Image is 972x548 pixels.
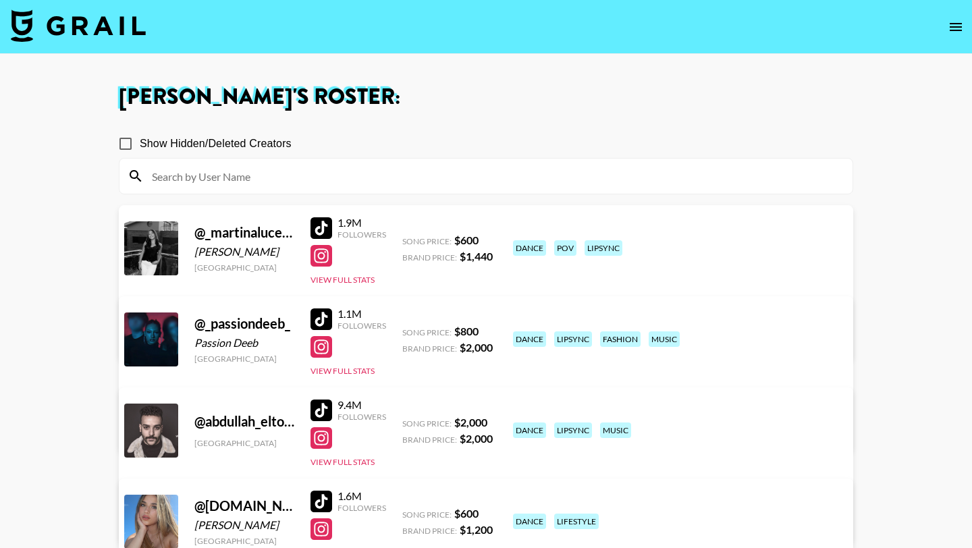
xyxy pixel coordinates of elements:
[460,523,493,536] strong: $ 1,200
[554,240,576,256] div: pov
[337,229,386,240] div: Followers
[554,514,599,529] div: lifestyle
[600,331,641,347] div: fashion
[194,354,294,364] div: [GEOGRAPHIC_DATA]
[460,250,493,263] strong: $ 1,440
[194,518,294,532] div: [PERSON_NAME]
[402,435,457,445] span: Brand Price:
[402,418,452,429] span: Song Price:
[402,236,452,246] span: Song Price:
[140,136,292,152] span: Show Hidden/Deleted Creators
[454,416,487,429] strong: $ 2,000
[513,514,546,529] div: dance
[337,321,386,331] div: Followers
[337,216,386,229] div: 1.9M
[194,536,294,546] div: [GEOGRAPHIC_DATA]
[460,341,493,354] strong: $ 2,000
[194,263,294,273] div: [GEOGRAPHIC_DATA]
[585,240,622,256] div: lipsync
[554,422,592,438] div: lipsync
[310,457,375,467] button: View Full Stats
[513,240,546,256] div: dance
[337,398,386,412] div: 9.4M
[337,307,386,321] div: 1.1M
[194,413,294,430] div: @ abdullah_eltourky
[460,432,493,445] strong: $ 2,000
[942,13,969,40] button: open drawer
[11,9,146,42] img: Grail Talent
[194,245,294,258] div: [PERSON_NAME]
[194,224,294,241] div: @ _martinalucena
[310,275,375,285] button: View Full Stats
[337,412,386,422] div: Followers
[454,507,479,520] strong: $ 600
[402,510,452,520] span: Song Price:
[194,497,294,514] div: @ [DOMAIN_NAME]
[402,252,457,263] span: Brand Price:
[194,438,294,448] div: [GEOGRAPHIC_DATA]
[402,526,457,536] span: Brand Price:
[649,331,680,347] div: music
[194,315,294,332] div: @ _passiondeeb_
[600,422,631,438] div: music
[402,327,452,337] span: Song Price:
[513,331,546,347] div: dance
[513,422,546,438] div: dance
[454,325,479,337] strong: $ 800
[337,489,386,503] div: 1.6M
[194,336,294,350] div: Passion Deeb
[310,366,375,376] button: View Full Stats
[402,344,457,354] span: Brand Price:
[119,86,853,108] h1: [PERSON_NAME] 's Roster:
[337,503,386,513] div: Followers
[144,165,844,187] input: Search by User Name
[454,234,479,246] strong: $ 600
[554,331,592,347] div: lipsync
